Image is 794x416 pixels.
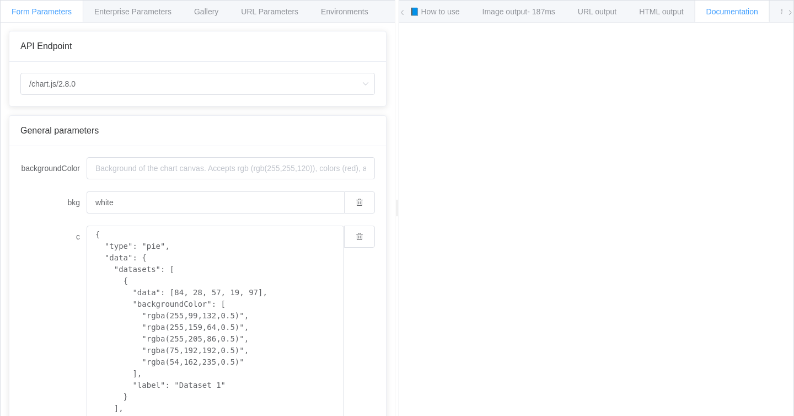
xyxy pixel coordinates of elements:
span: API Endpoint [20,41,72,51]
label: bkg [20,191,87,214]
label: backgroundColor [20,157,87,179]
span: Environments [321,7,368,16]
span: URL Parameters [241,7,298,16]
input: Background of the chart canvas. Accepts rgb (rgb(255,255,120)), colors (red), and url-encoded hex... [87,191,344,214]
span: Gallery [194,7,218,16]
span: Form Parameters [12,7,72,16]
span: Documentation [706,7,758,16]
input: Background of the chart canvas. Accepts rgb (rgb(255,255,120)), colors (red), and url-encoded hex... [87,157,375,179]
span: 📘 How to use [410,7,460,16]
span: General parameters [20,126,99,135]
span: - 187ms [527,7,555,16]
span: Image output [482,7,555,16]
span: URL output [578,7,616,16]
span: HTML output [639,7,683,16]
label: c [20,226,87,248]
input: Select [20,73,375,95]
span: Enterprise Parameters [94,7,171,16]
